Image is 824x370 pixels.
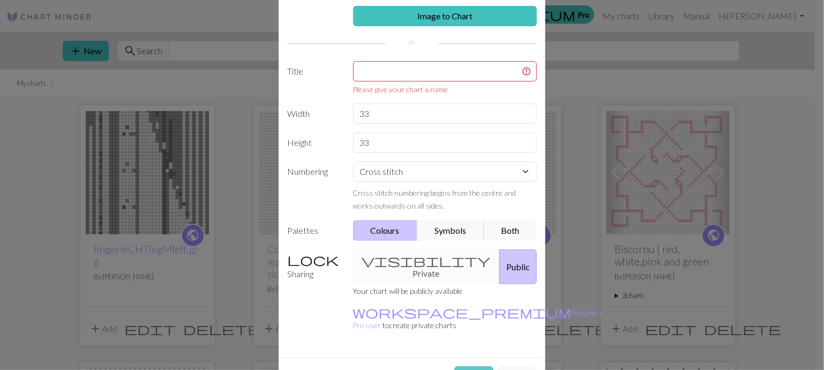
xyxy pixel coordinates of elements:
[353,188,516,210] small: Cross stitch numbering begins from the centre and works outwards on all sides.
[417,220,484,241] button: Symbols
[281,61,347,95] label: Title
[281,132,347,153] label: Height
[281,220,347,241] label: Palettes
[281,103,347,124] label: Width
[484,220,537,241] button: Both
[353,286,463,295] small: Your chart will be publicly available
[499,249,537,284] button: Public
[281,249,347,284] label: Sharing
[353,308,603,330] a: Become a Pro user
[353,84,537,95] div: Please give your chart a name
[353,305,572,320] span: workspace_premium
[353,220,418,241] button: Colours
[353,308,603,330] small: to create private charts
[353,6,537,26] a: Image to Chart
[281,161,347,212] label: Numbering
